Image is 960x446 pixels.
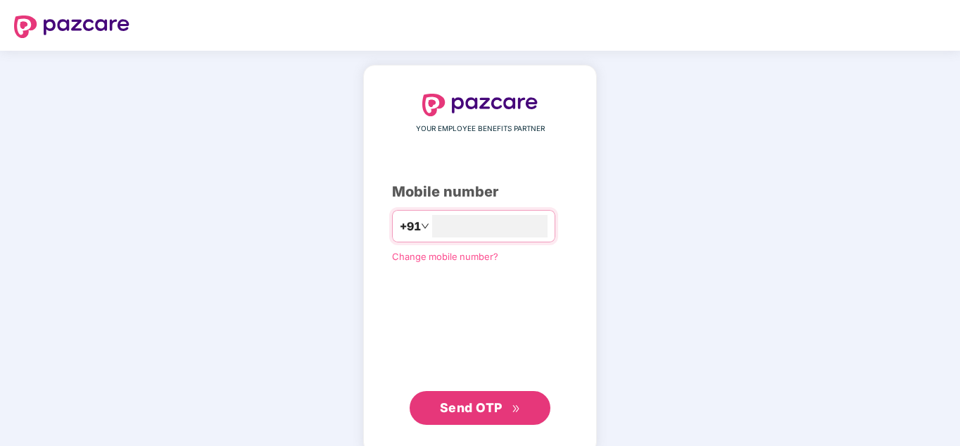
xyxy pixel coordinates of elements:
span: double-right [512,404,521,414]
span: +91 [400,218,421,235]
button: Send OTPdouble-right [410,391,550,425]
span: YOUR EMPLOYEE BENEFITS PARTNER [416,123,545,135]
span: down [421,222,429,230]
a: Change mobile number? [392,251,498,262]
img: logo [14,16,130,38]
span: Send OTP [440,400,503,415]
img: logo [422,94,538,116]
div: Mobile number [392,181,568,203]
